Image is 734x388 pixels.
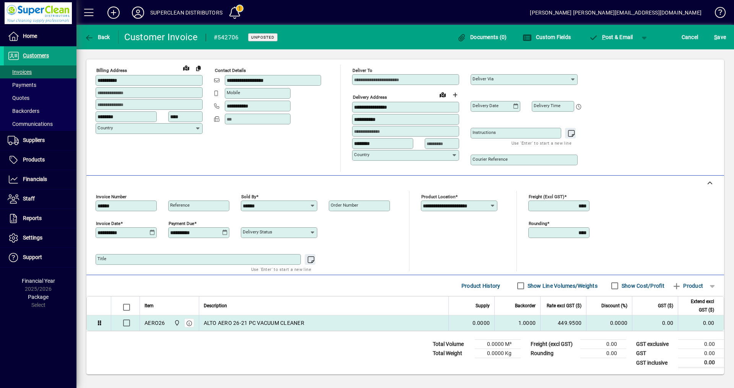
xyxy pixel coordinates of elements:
[214,31,239,44] div: #542706
[530,7,702,19] div: [PERSON_NAME] [PERSON_NAME][EMAIL_ADDRESS][DOMAIN_NAME]
[512,139,572,147] mat-hint: Use 'Enter' to start a new line
[204,302,227,310] span: Description
[632,358,678,368] td: GST inclusive
[476,302,490,310] span: Supply
[680,30,700,44] button: Cancel
[475,349,521,358] td: 0.0000 Kg
[4,65,76,78] a: Invoices
[601,302,627,310] span: Discount (%)
[455,30,509,44] button: Documents (0)
[145,319,165,327] div: AERO26
[527,349,580,358] td: Rounding
[172,319,181,327] span: Superclean Distributors
[4,117,76,130] a: Communications
[473,130,496,135] mat-label: Instructions
[678,315,724,331] td: 0.00
[473,76,494,82] mat-label: Deliver via
[145,302,154,310] span: Item
[580,349,626,358] td: 0.00
[429,349,475,358] td: Total Weight
[4,170,76,189] a: Financials
[421,194,455,199] mat-label: Product location
[580,340,626,349] td: 0.00
[84,34,110,40] span: Back
[23,176,47,182] span: Financials
[714,34,717,40] span: S
[586,315,632,331] td: 0.0000
[96,221,120,226] mat-label: Invoice date
[150,7,222,19] div: SUPERCLEAN DISTRIBUTORS
[523,34,571,40] span: Custom Fields
[658,302,673,310] span: GST ($)
[714,31,726,43] span: ave
[526,282,598,290] label: Show Line Volumes/Weights
[4,27,76,46] a: Home
[473,157,508,162] mat-label: Courier Reference
[23,52,49,59] span: Customers
[449,89,461,101] button: Choose address
[204,319,304,327] span: ALTO AERO 26-21 PC VACUUM CLEANER
[22,278,55,284] span: Financial Year
[180,62,192,74] a: View on map
[4,104,76,117] a: Backorders
[527,340,580,349] td: Freight (excl GST)
[529,221,547,226] mat-label: Rounding
[23,254,42,260] span: Support
[96,194,127,199] mat-label: Invoice number
[585,30,637,44] button: Post & Email
[23,137,45,143] span: Suppliers
[678,358,724,368] td: 0.00
[602,34,606,40] span: P
[192,62,205,74] button: Copy to Delivery address
[461,280,500,292] span: Product History
[8,95,29,101] span: Quotes
[632,340,678,349] td: GST exclusive
[97,256,106,261] mat-label: Title
[8,69,32,75] span: Invoices
[458,279,503,293] button: Product History
[23,235,42,241] span: Settings
[170,202,190,208] mat-label: Reference
[620,282,664,290] label: Show Cost/Profit
[23,33,37,39] span: Home
[4,248,76,267] a: Support
[709,2,724,26] a: Knowledge Base
[23,196,35,202] span: Staff
[76,30,119,44] app-page-header-button: Back
[169,221,194,226] mat-label: Payment due
[8,108,39,114] span: Backorders
[83,30,112,44] button: Back
[529,194,564,199] mat-label: Freight (excl GST)
[124,31,198,43] div: Customer Invoice
[4,189,76,209] a: Staff
[4,228,76,248] a: Settings
[23,215,42,221] span: Reports
[473,319,490,327] span: 0.0000
[251,265,311,274] mat-hint: Use 'Enter' to start a new line
[678,349,724,358] td: 0.00
[4,131,76,150] a: Suppliers
[683,297,714,314] span: Extend excl GST ($)
[4,209,76,228] a: Reports
[682,31,698,43] span: Cancel
[534,103,560,108] mat-label: Delivery time
[429,340,475,349] td: Total Volume
[8,82,36,88] span: Payments
[28,294,49,300] span: Package
[545,319,581,327] div: 449.9500
[712,30,728,44] button: Save
[437,88,449,101] a: View on map
[126,6,150,20] button: Profile
[475,340,521,349] td: 0.0000 M³
[23,157,45,163] span: Products
[241,194,256,199] mat-label: Sold by
[331,202,358,208] mat-label: Order number
[352,68,372,73] mat-label: Deliver To
[354,152,369,157] mat-label: Country
[678,340,724,349] td: 0.00
[589,34,633,40] span: ost & Email
[473,103,499,108] mat-label: Delivery date
[243,229,272,235] mat-label: Delivery status
[101,6,126,20] button: Add
[4,78,76,91] a: Payments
